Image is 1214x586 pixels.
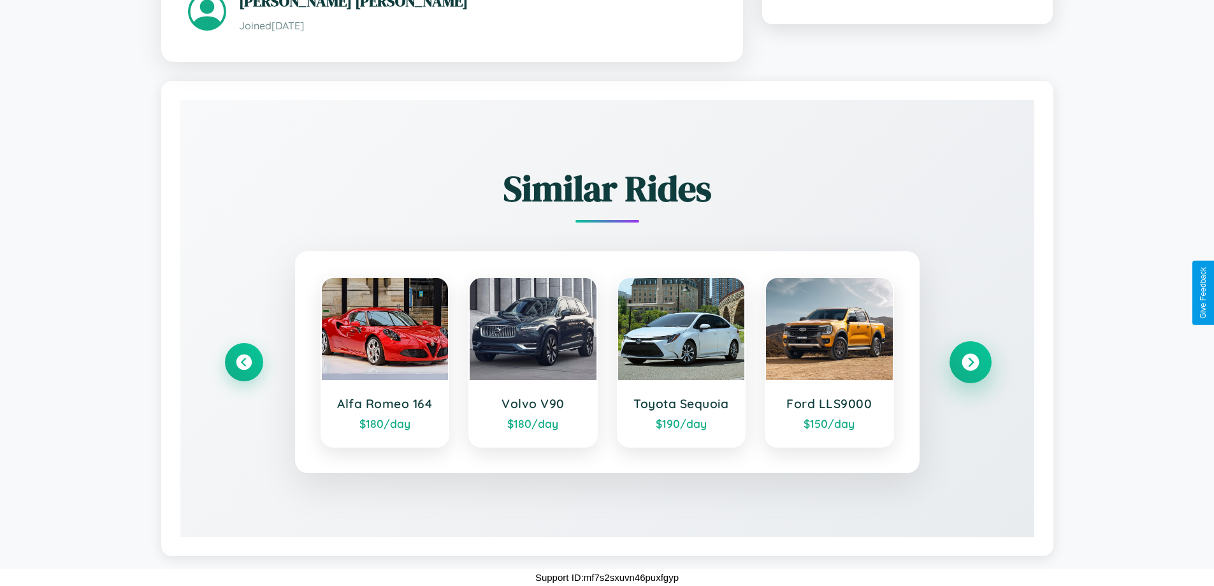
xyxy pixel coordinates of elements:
[617,277,746,448] a: Toyota Sequoia$190/day
[779,416,880,430] div: $ 150 /day
[482,396,584,411] h3: Volvo V90
[1199,267,1208,319] div: Give Feedback
[631,416,732,430] div: $ 190 /day
[335,396,436,411] h3: Alfa Romeo 164
[335,416,436,430] div: $ 180 /day
[482,416,584,430] div: $ 180 /day
[225,164,990,213] h2: Similar Rides
[535,569,679,586] p: Support ID: mf7s2sxuvn46puxfgyp
[321,277,450,448] a: Alfa Romeo 164$180/day
[631,396,732,411] h3: Toyota Sequoia
[239,17,716,35] p: Joined [DATE]
[468,277,598,448] a: Volvo V90$180/day
[765,277,894,448] a: Ford LLS9000$150/day
[779,396,880,411] h3: Ford LLS9000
